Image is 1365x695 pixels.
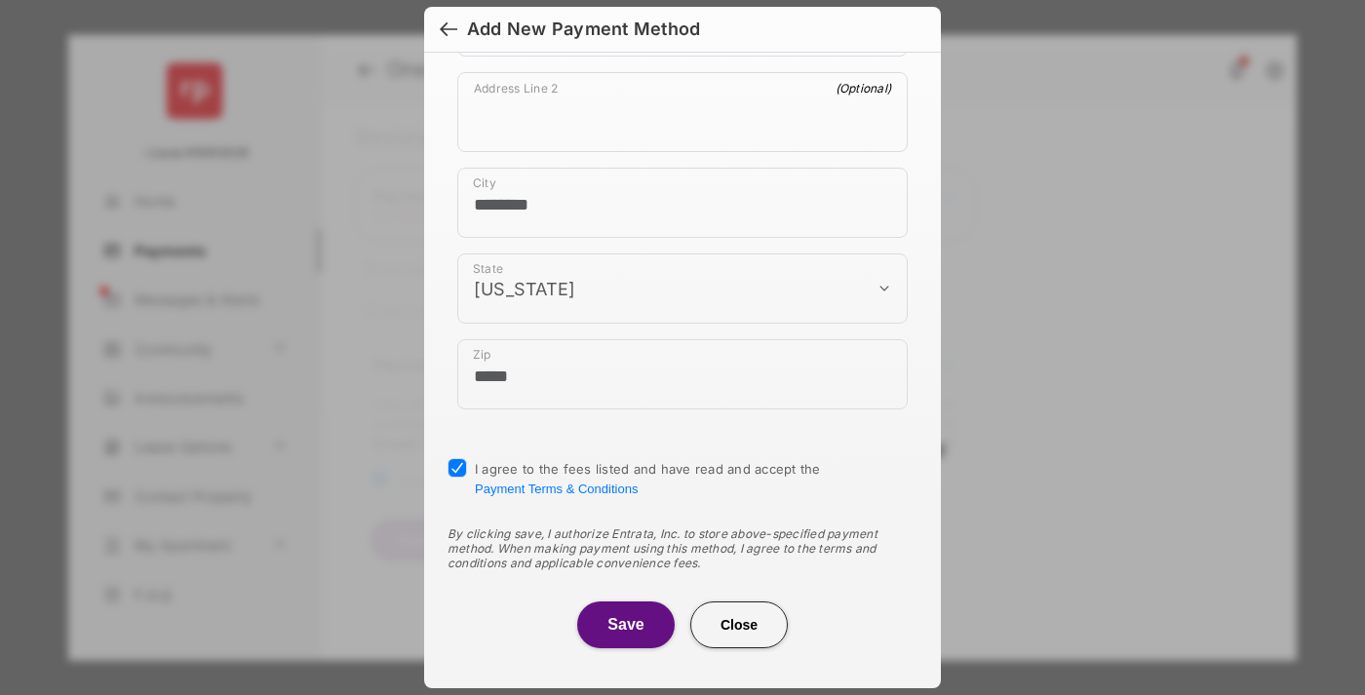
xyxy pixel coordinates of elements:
span: I agree to the fees listed and have read and accept the [475,461,821,496]
div: payment_method_screening[postal_addresses][postalCode] [457,339,908,409]
button: Save [577,601,675,648]
div: Add New Payment Method [467,19,700,40]
div: By clicking save, I authorize Entrata, Inc. to store above-specified payment method. When making ... [448,526,917,570]
div: payment_method_screening[postal_addresses][administrativeArea] [457,253,908,324]
button: I agree to the fees listed and have read and accept the [475,482,638,496]
button: Close [690,601,788,648]
div: payment_method_screening[postal_addresses][addressLine2] [457,72,908,152]
div: payment_method_screening[postal_addresses][locality] [457,168,908,238]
